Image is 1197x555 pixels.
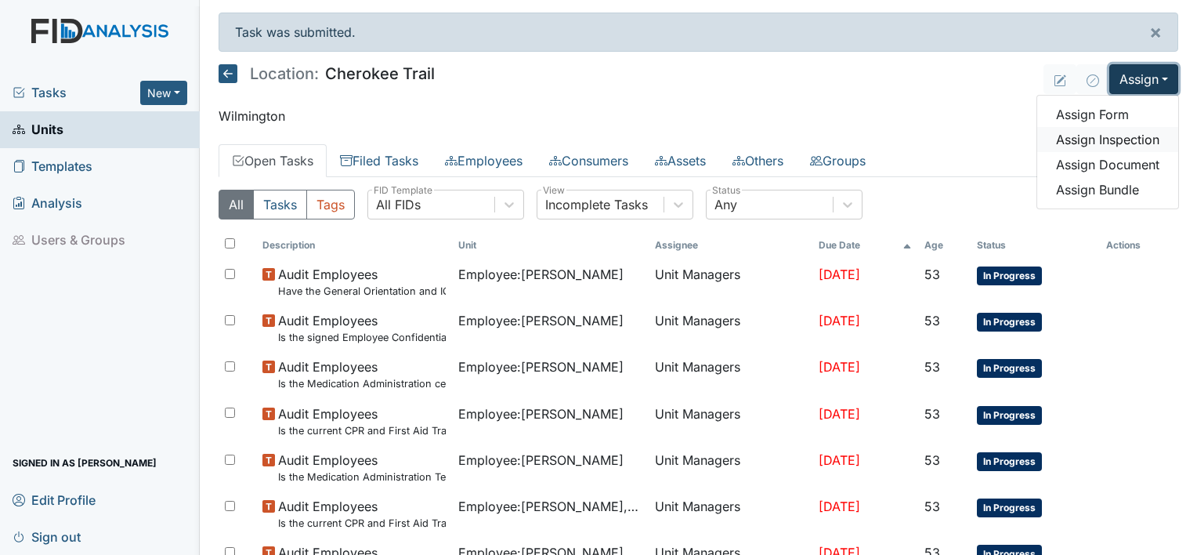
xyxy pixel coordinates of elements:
[278,311,446,345] span: Audit Employees Is the signed Employee Confidentiality Agreement in the file (HIPPA)?
[977,452,1042,471] span: In Progress
[278,516,446,531] small: Is the current CPR and First Aid Training Certificate found in the file(2 years)?
[13,83,140,102] a: Tasks
[642,144,719,177] a: Assets
[458,497,642,516] span: Employee : [PERSON_NAME], [PERSON_NAME]
[256,232,452,259] th: Toggle SortBy
[250,66,319,82] span: Location:
[13,154,92,179] span: Templates
[977,406,1042,425] span: In Progress
[819,313,860,328] span: [DATE]
[649,491,812,537] td: Unit Managers
[278,470,446,484] small: Is the Medication Administration Test and 2 observation checklist (hire after 10/07) found in the...
[649,305,812,351] td: Unit Managers
[278,357,446,391] span: Audit Employees Is the Medication Administration certificate found in the file?
[1109,64,1178,94] button: Assign
[1134,13,1177,51] button: ×
[649,398,812,444] td: Unit Managers
[977,359,1042,378] span: In Progress
[649,259,812,305] td: Unit Managers
[977,499,1042,517] span: In Progress
[219,144,327,177] a: Open Tasks
[797,144,879,177] a: Groups
[536,144,642,177] a: Consumers
[1100,232,1178,259] th: Actions
[140,81,187,105] button: New
[924,406,940,422] span: 53
[819,499,860,514] span: [DATE]
[219,13,1178,52] div: Task was submitted.
[977,267,1042,285] span: In Progress
[719,144,797,177] a: Others
[918,232,971,259] th: Toggle SortBy
[458,311,624,330] span: Employee : [PERSON_NAME]
[1149,20,1162,43] span: ×
[924,499,940,514] span: 53
[278,265,446,299] span: Audit Employees Have the General Orientation and ICF Orientation forms been completed?
[219,190,355,219] div: Type filter
[819,359,860,375] span: [DATE]
[219,64,435,83] h5: Cherokee Trail
[458,451,624,470] span: Employee : [PERSON_NAME]
[327,144,432,177] a: Filed Tasks
[278,284,446,299] small: Have the General Orientation and ICF Orientation forms been completed?
[225,238,235,248] input: Toggle All Rows Selected
[13,191,82,216] span: Analysis
[13,524,81,549] span: Sign out
[13,488,96,512] span: Edit Profile
[458,265,624,284] span: Employee : [PERSON_NAME]
[1037,152,1178,177] a: Assign Document
[1037,102,1178,127] a: Assign Form
[13,118,63,142] span: Units
[545,195,648,214] div: Incomplete Tasks
[458,357,624,376] span: Employee : [PERSON_NAME]
[306,190,355,219] button: Tags
[452,232,648,259] th: Toggle SortBy
[1037,177,1178,202] a: Assign Bundle
[819,406,860,422] span: [DATE]
[278,376,446,391] small: Is the Medication Administration certificate found in the file?
[376,195,421,214] div: All FIDs
[458,404,624,423] span: Employee : [PERSON_NAME]
[432,144,536,177] a: Employees
[971,232,1100,259] th: Toggle SortBy
[924,313,940,328] span: 53
[977,313,1042,332] span: In Progress
[819,452,860,468] span: [DATE]
[649,351,812,397] td: Unit Managers
[649,444,812,491] td: Unit Managers
[278,497,446,531] span: Audit Employees Is the current CPR and First Aid Training Certificate found in the file(2 years)?
[219,107,1178,125] p: Wilmington
[278,330,446,345] small: Is the signed Employee Confidentiality Agreement in the file (HIPPA)?
[278,404,446,438] span: Audit Employees Is the current CPR and First Aid Training Certificate found in the file(2 years)?
[13,451,157,475] span: Signed in as [PERSON_NAME]
[819,267,860,282] span: [DATE]
[278,451,446,484] span: Audit Employees Is the Medication Administration Test and 2 observation checklist (hire after 10/...
[253,190,307,219] button: Tasks
[812,232,918,259] th: Toggle SortBy
[219,190,254,219] button: All
[1037,127,1178,152] a: Assign Inspection
[714,195,737,214] div: Any
[278,423,446,438] small: Is the current CPR and First Aid Training Certificate found in the file(2 years)?
[924,452,940,468] span: 53
[924,359,940,375] span: 53
[924,267,940,282] span: 53
[649,232,812,259] th: Assignee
